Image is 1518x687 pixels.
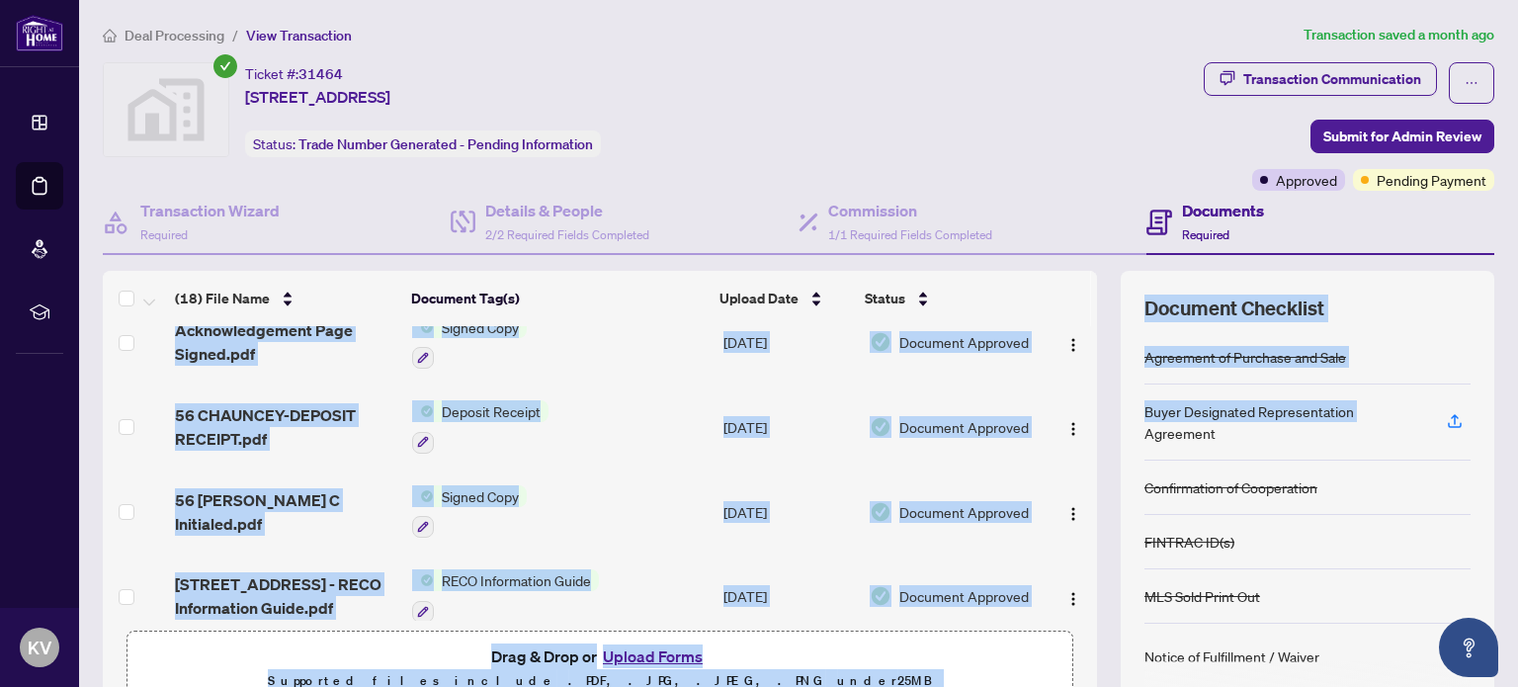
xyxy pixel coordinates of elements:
[1057,580,1089,612] button: Logo
[1065,506,1081,522] img: Logo
[412,485,434,507] img: Status Icon
[716,385,862,470] td: [DATE]
[298,135,593,153] span: Trade Number Generated - Pending Information
[298,65,343,83] span: 31464
[1057,411,1089,443] button: Logo
[434,400,548,422] span: Deposit Receipt
[1182,227,1229,242] span: Required
[716,554,862,639] td: [DATE]
[719,288,799,309] span: Upload Date
[140,227,188,242] span: Required
[1065,421,1081,437] img: Logo
[491,644,709,669] span: Drag & Drop or
[1439,618,1498,677] button: Open asap
[1310,120,1494,153] button: Submit for Admin Review
[175,288,270,309] span: (18) File Name
[1182,199,1264,222] h4: Documents
[1304,24,1494,46] article: Transaction saved a month ago
[1057,326,1089,358] button: Logo
[1465,76,1478,90] span: ellipsis
[412,316,527,370] button: Status IconSigned Copy
[412,485,527,539] button: Status IconSigned Copy
[245,85,390,109] span: [STREET_ADDRESS]
[1144,645,1319,667] div: Notice of Fulfillment / Waiver
[175,403,396,451] span: 56 CHAUNCEY-DEPOSIT RECEIPT.pdf
[716,301,862,386] td: [DATE]
[434,316,527,338] span: Signed Copy
[597,644,709,669] button: Upload Forms
[1057,496,1089,528] button: Logo
[412,569,599,623] button: Status IconRECO Information Guide
[899,331,1029,353] span: Document Approved
[412,400,434,422] img: Status Icon
[175,318,396,366] span: Acknowledgement Page Signed.pdf
[232,24,238,46] li: /
[1377,169,1486,191] span: Pending Payment
[828,199,992,222] h4: Commission
[1323,121,1481,152] span: Submit for Admin Review
[865,288,905,309] span: Status
[1144,531,1234,553] div: FINTRAC ID(s)
[870,331,891,353] img: Document Status
[1204,62,1437,96] button: Transaction Communication
[899,501,1029,523] span: Document Approved
[485,227,649,242] span: 2/2 Required Fields Completed
[485,199,649,222] h4: Details & People
[412,316,434,338] img: Status Icon
[16,15,63,51] img: logo
[712,271,857,326] th: Upload Date
[1065,591,1081,607] img: Logo
[167,271,403,326] th: (18) File Name
[175,488,396,536] span: 56 [PERSON_NAME] C Initialed.pdf
[1243,63,1421,95] div: Transaction Communication
[870,416,891,438] img: Document Status
[1144,346,1346,368] div: Agreement of Purchase and Sale
[870,585,891,607] img: Document Status
[1276,169,1337,191] span: Approved
[103,29,117,43] span: home
[246,27,352,44] span: View Transaction
[1144,400,1423,444] div: Buyer Designated Representation Agreement
[434,485,527,507] span: Signed Copy
[412,400,548,454] button: Status IconDeposit Receipt
[125,27,224,44] span: Deal Processing
[899,585,1029,607] span: Document Approved
[175,572,396,620] span: [STREET_ADDRESS] - RECO Information Guide.pdf
[213,54,237,78] span: check-circle
[434,569,599,591] span: RECO Information Guide
[140,199,280,222] h4: Transaction Wizard
[1065,337,1081,353] img: Logo
[857,271,1040,326] th: Status
[403,271,712,326] th: Document Tag(s)
[1144,295,1324,322] span: Document Checklist
[1144,585,1260,607] div: MLS Sold Print Out
[245,62,343,85] div: Ticket #:
[412,569,434,591] img: Status Icon
[828,227,992,242] span: 1/1 Required Fields Completed
[899,416,1029,438] span: Document Approved
[716,470,862,555] td: [DATE]
[870,501,891,523] img: Document Status
[104,63,228,156] img: svg%3e
[245,130,601,157] div: Status:
[28,634,51,661] span: KV
[1144,476,1317,498] div: Confirmation of Cooperation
